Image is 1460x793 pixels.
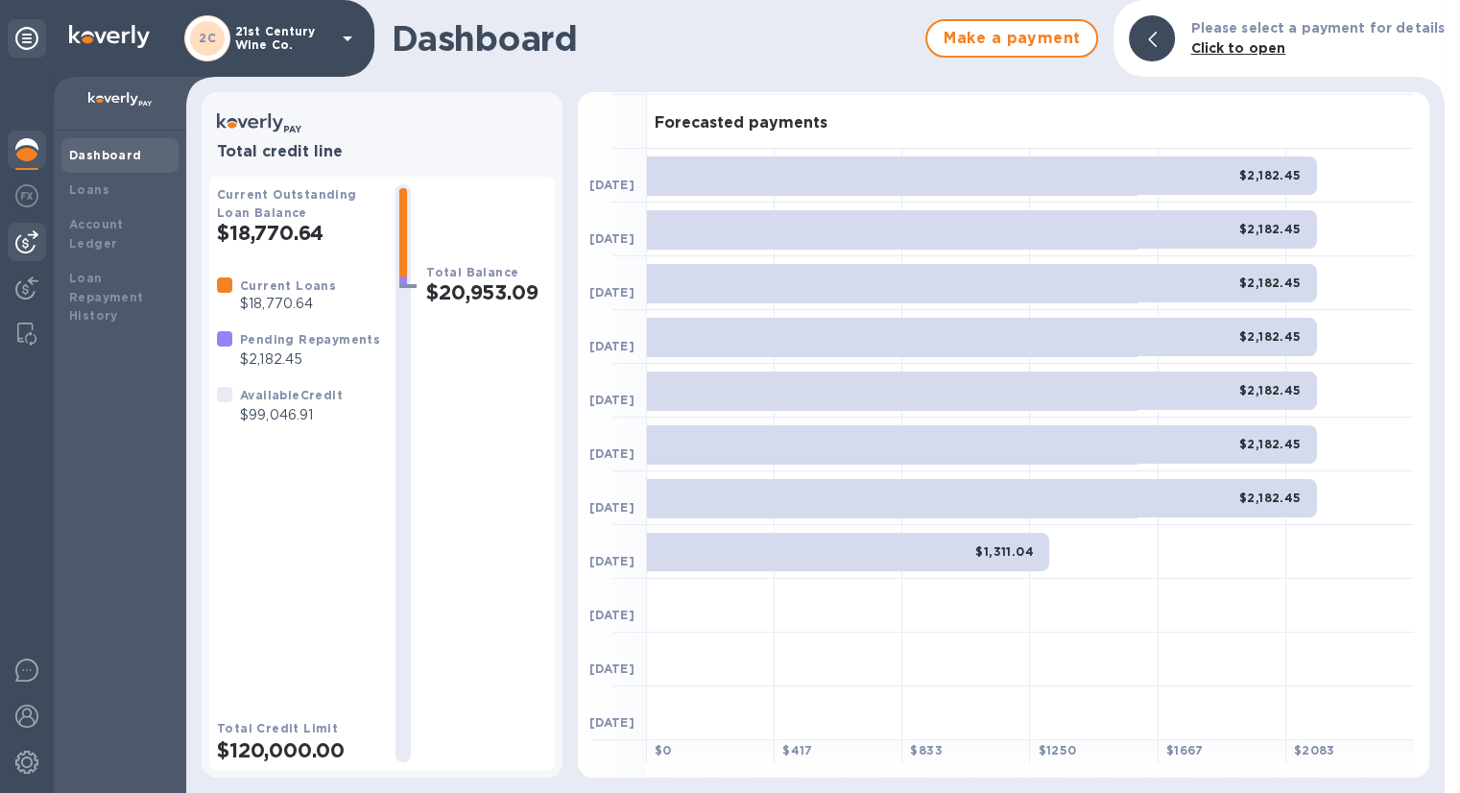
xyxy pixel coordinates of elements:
[655,743,672,757] b: $ 0
[217,721,338,735] b: Total Credit Limit
[240,405,343,425] p: $99,046.91
[943,27,1081,50] span: Make a payment
[1190,20,1445,36] b: Please select a payment for details
[910,743,943,757] b: $ 833
[589,661,634,676] b: [DATE]
[392,18,916,59] h1: Dashboard
[589,393,634,407] b: [DATE]
[1038,743,1076,757] b: $ 1250
[589,446,634,461] b: [DATE]
[426,265,518,279] b: Total Balance
[240,388,343,402] b: Available Credit
[589,608,634,622] b: [DATE]
[589,285,634,300] b: [DATE]
[589,339,634,353] b: [DATE]
[217,738,380,762] h2: $120,000.00
[240,332,380,347] b: Pending Repayments
[1239,437,1302,451] b: $2,182.45
[589,554,634,568] b: [DATE]
[1239,168,1302,182] b: $2,182.45
[15,184,38,207] img: Foreign exchange
[199,31,216,45] b: 2C
[925,19,1098,58] button: Make a payment
[240,294,336,314] p: $18,770.64
[69,148,142,162] b: Dashboard
[589,231,634,246] b: [DATE]
[426,280,547,304] h2: $20,953.09
[8,19,46,58] div: Unpin categories
[69,25,150,48] img: Logo
[1166,743,1204,757] b: $ 1667
[589,500,634,515] b: [DATE]
[240,349,380,370] p: $2,182.45
[655,114,827,132] h3: Forecasted payments
[975,544,1034,559] b: $1,311.04
[69,217,124,251] b: Account Ledger
[1239,329,1302,344] b: $2,182.45
[235,25,331,52] p: 21st Century Wine Co.
[69,182,109,197] b: Loans
[1239,222,1302,236] b: $2,182.45
[217,187,357,220] b: Current Outstanding Loan Balance
[1239,276,1302,290] b: $2,182.45
[1190,40,1285,56] b: Click to open
[1294,743,1335,757] b: $ 2083
[217,221,380,245] h2: $18,770.64
[1239,383,1302,397] b: $2,182.45
[1239,491,1302,505] b: $2,182.45
[217,143,547,161] h3: Total credit line
[782,743,813,757] b: $ 417
[589,715,634,730] b: [DATE]
[589,178,634,192] b: [DATE]
[69,271,144,324] b: Loan Repayment History
[240,278,336,293] b: Current Loans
